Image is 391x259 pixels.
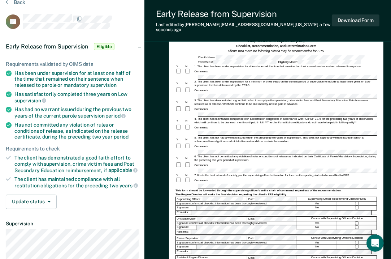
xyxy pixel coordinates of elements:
div: N [184,138,194,141]
span: a few seconds ago [156,22,331,32]
span: Eligible [94,43,114,50]
dt: Supervision [6,221,139,227]
div: 5. The client has not had a warrant issued within the preceding two years of supervision. This do... [194,136,377,143]
div: Comments: [194,179,209,182]
div: Has satisfactorily completed three years on Low [14,91,139,103]
div: No [297,245,337,249]
div: 7. It is in the best interest of society, per the supervising officer's discretion for the client... [194,174,377,177]
div: Supervising Officer: [176,197,247,201]
span: Early Release from Supervision [6,43,88,50]
div: Signature: [176,245,196,249]
div: Yes [297,221,337,225]
div: Remarks: [176,230,191,234]
div: N [184,65,194,68]
div: Y [175,65,184,68]
div: Yes [297,202,337,205]
div: Yes [297,241,337,245]
div: Client's Name: [197,55,365,60]
div: Signature confirms all checklist information has been thoroughly reviewed. [176,241,297,245]
button: Download Form [332,14,379,26]
div: Comments: [194,164,209,167]
div: Y [175,101,184,104]
div: Signature: [176,225,196,230]
span: period [114,134,129,140]
span: supervision [14,98,46,103]
div: Early Release from Supervision [156,9,332,19]
div: Eligibility Month: [277,60,362,64]
div: Signature confirms all checklist information has been thoroughly reviewed. [176,221,297,225]
div: The Region Director will make the final decision regarding the client's ERS eligibility [175,193,377,196]
div: Comments: [194,145,209,148]
div: Has not committed any violation of rules or conditions of release, as indicated on the release ce... [14,122,139,140]
div: 1. The client has been under supervision for at least one-half the time that remained on their cu... [194,65,377,68]
div: No [297,206,337,210]
div: Requirements to check [6,146,139,152]
div: Y [175,119,184,123]
div: Y [175,138,184,141]
div: Signature: [176,206,196,210]
div: Last edited by [PERSON_NAME][EMAIL_ADDRESS][DOMAIN_NAME][US_STATE] [156,22,332,33]
div: Comments: [194,89,209,92]
div: Concur with Supervising Officer's Decision [297,236,377,241]
div: Date: [248,217,297,221]
div: N [184,157,194,160]
div: N [184,174,194,177]
iframe: Intercom live chat [366,234,384,252]
div: TDCJ/SID #: [197,60,277,64]
div: Parole Supervisor: [176,236,247,241]
div: Supervising Officer Recommend Client for ERS [297,197,377,201]
div: N [184,119,194,123]
div: 6. The client has not committed any violation of rules or conditions of release as indicated on t... [194,155,377,162]
div: 2. The client has been under supervision for a minimum of three years on the current period of su... [194,80,377,87]
div: N [184,82,194,85]
strong: Checklist, Recommendation, and Determination Form [236,44,316,48]
div: Signature confirms all checklist information has been thoroughly reviewed. [176,202,297,205]
div: Remarks: [176,211,191,215]
div: This form should be forwarded through the supervising officer's entire chain of command, regardle... [175,189,377,192]
div: Y [175,157,184,160]
span: applicable [108,167,138,173]
div: Has had no warrant issued during the previous two years of the current parole supervision [14,106,139,119]
span: supervision [90,82,117,88]
div: The client has demonstrated a good faith effort to comply with supervision, crime victim fees and... [14,155,139,173]
div: N [184,101,194,104]
div: Concur with Supervising Officer's Decision [297,217,377,221]
div: 3. The client has demonstrated a good faith effort to comply with supervision, crime victim fees ... [194,99,377,106]
span: period [105,113,126,119]
div: Requirements validated by OIMS data [6,61,139,67]
span: years [120,183,138,188]
div: The client has maintained compliance with all restitution obligations for the preceding two [14,176,139,188]
div: 4. The client has maintained compliance with all restitution obligations in accordance with PD/PO... [194,117,377,124]
div: Comments: [194,126,209,129]
div: Remarks: [176,250,191,254]
div: Comments: [194,70,209,73]
div: Comments: [194,107,209,111]
div: Unit Supervisor: [176,217,247,221]
div: Has been under supervision for at least one half of the time that remained on their sentence when... [14,70,139,88]
em: Clients who meet the following criteria may be recommended for ERS. [228,49,325,53]
div: Y [175,174,184,177]
div: Y [175,82,184,85]
button: Update status [6,195,57,209]
div: Date: [248,236,297,241]
div: No [297,225,337,230]
div: Date: [248,197,297,201]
